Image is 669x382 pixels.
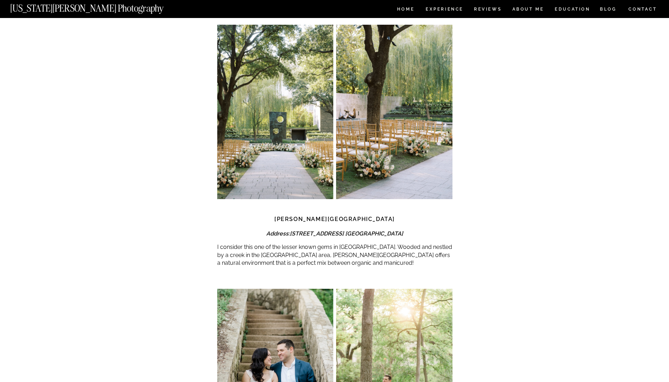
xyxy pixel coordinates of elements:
[628,5,657,13] a: CONTACT
[10,4,187,10] a: [US_STATE][PERSON_NAME] Photography
[512,7,544,13] a: ABOUT ME
[600,7,617,13] a: BLOG
[217,243,452,267] p: I consider this one of the lesser known gems in [GEOGRAPHIC_DATA]. Wooded and nestled by a creek ...
[217,25,334,199] img: dallas engagement photos
[290,230,403,237] em: [STREET_ADDRESS] [GEOGRAPHIC_DATA]
[426,7,463,13] a: Experience
[336,25,452,199] img: dallas engagement photos at the nasher sculpture center
[554,7,591,13] a: EDUCATION
[474,7,500,13] a: REVIEWS
[274,216,395,222] strong: [PERSON_NAME][GEOGRAPHIC_DATA]
[396,7,416,13] a: HOME
[266,230,403,237] em: Address:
